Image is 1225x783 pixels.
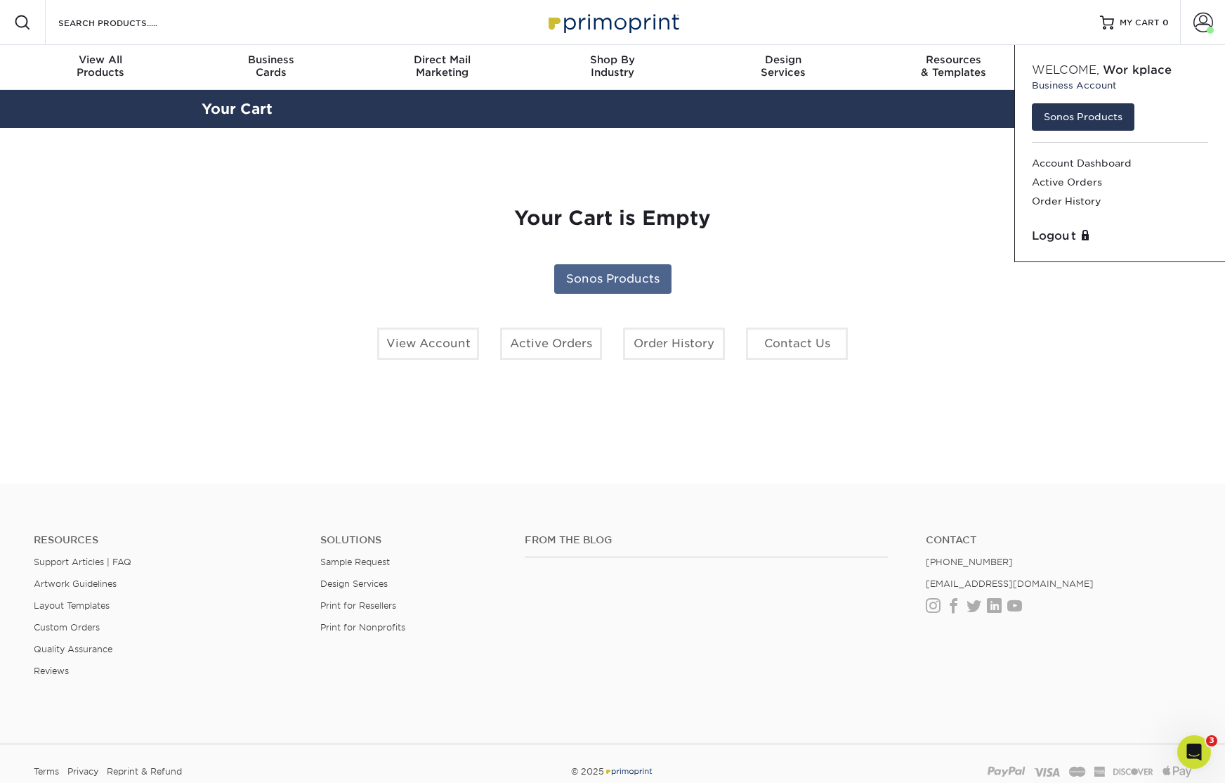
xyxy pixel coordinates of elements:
[34,644,112,654] a: Quality Assurance
[34,600,110,611] a: Layout Templates
[528,53,698,79] div: Industry
[1120,17,1160,29] span: MY CART
[926,578,1094,589] a: [EMAIL_ADDRESS][DOMAIN_NAME]
[1032,173,1208,192] a: Active Orders
[1177,735,1211,769] iframe: Intercom live chat
[1032,228,1208,245] a: Logout
[1162,18,1169,27] span: 0
[528,53,698,66] span: Shop By
[357,53,528,66] span: Direct Mail
[1032,154,1208,173] a: Account Dashboard
[57,14,194,31] input: SEARCH PRODUCTS.....
[1032,192,1208,211] a: Order History
[186,53,357,66] span: Business
[500,328,602,360] a: Active Orders
[213,207,1012,231] h1: Your Cart is Empty
[1032,63,1099,77] span: Welcome,
[186,53,357,79] div: Cards
[34,534,299,546] h4: Resources
[320,534,504,546] h4: Solutions
[1032,79,1208,92] small: Business Account
[1032,103,1134,130] a: Sonos Products
[697,45,868,90] a: DesignServices
[15,53,186,66] span: View All
[15,53,186,79] div: Products
[746,328,848,360] a: Contact Us
[186,45,357,90] a: BusinessCards
[528,45,698,90] a: Shop ByIndustry
[320,578,388,589] a: Design Services
[542,7,683,37] img: Primoprint
[697,53,868,66] span: Design
[697,53,868,79] div: Services
[868,45,1039,90] a: Resources& Templates
[34,578,117,589] a: Artwork Guidelines
[1103,63,1172,77] span: Workplace
[604,766,653,777] img: Primoprint
[202,101,273,117] a: Your Cart
[357,53,528,79] div: Marketing
[868,53,1039,66] span: Resources
[320,600,396,611] a: Print for Resellers
[320,622,405,633] a: Print for Nonprofits
[416,761,808,782] div: © 2025
[377,328,479,360] a: View Account
[1206,735,1217,746] span: 3
[525,534,888,546] h4: From the Blog
[34,666,69,676] a: Reviews
[15,45,186,90] a: View AllProducts
[34,622,100,633] a: Custom Orders
[357,45,528,90] a: Direct MailMarketing
[868,53,1039,79] div: & Templates
[34,557,131,567] a: Support Articles | FAQ
[554,264,672,294] a: Sonos Products
[623,328,725,360] a: Order History
[926,557,1013,567] a: [PHONE_NUMBER]
[320,557,390,567] a: Sample Request
[926,534,1191,546] a: Contact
